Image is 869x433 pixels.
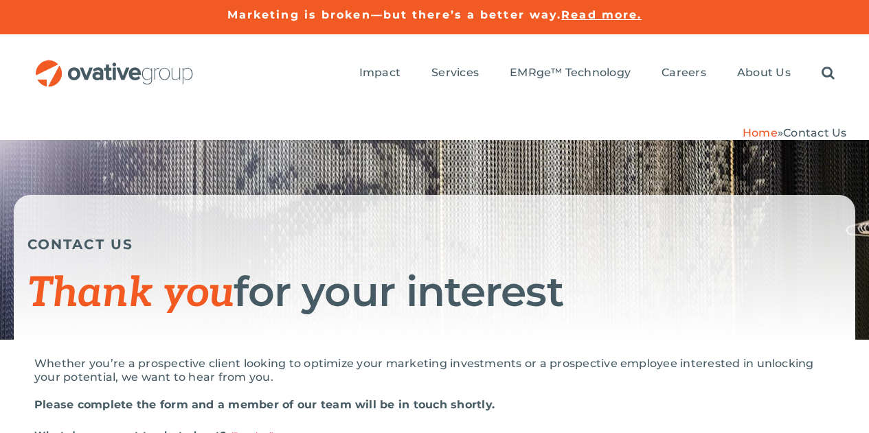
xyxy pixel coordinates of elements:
[359,66,400,81] a: Impact
[227,8,562,21] a: Marketing is broken—but there’s a better way.
[822,66,835,81] a: Search
[359,66,400,80] span: Impact
[359,51,835,95] nav: Menu
[743,126,778,139] a: Home
[561,8,642,21] a: Read more.
[34,398,495,411] strong: Please complete the form and a member of our team will be in touch shortly.
[431,66,479,80] span: Services
[783,126,846,139] span: Contact Us
[737,66,791,80] span: About Us
[510,66,631,81] a: EMRge™ Technology
[27,269,234,318] span: Thank you
[27,270,842,316] h1: for your interest
[743,126,847,139] span: »
[34,58,194,71] a: OG_Full_horizontal_RGB
[510,66,631,80] span: EMRge™ Technology
[34,357,835,384] p: Whether you’re a prospective client looking to optimize your marketing investments or a prospecti...
[662,66,706,81] a: Careers
[431,66,479,81] a: Services
[737,66,791,81] a: About Us
[27,236,842,253] h5: CONTACT US
[662,66,706,80] span: Careers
